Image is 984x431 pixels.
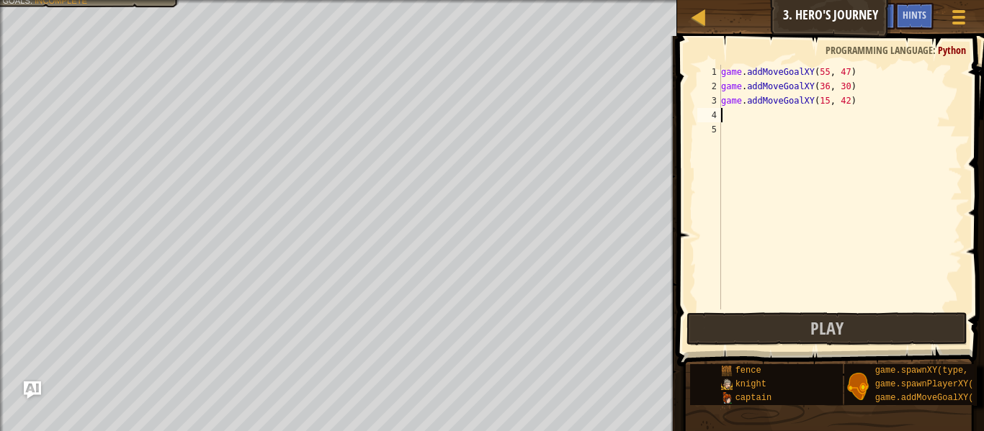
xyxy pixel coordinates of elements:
[697,94,721,108] div: 3
[697,122,721,137] div: 5
[697,108,721,122] div: 4
[864,8,888,22] span: Ask AI
[735,393,771,403] span: captain
[826,43,933,57] span: Programming language
[735,379,766,389] span: knight
[686,312,967,345] button: Play
[697,79,721,94] div: 2
[856,3,895,30] button: Ask AI
[903,8,926,22] span: Hints
[24,381,41,399] button: Ask AI
[735,366,761,376] span: fence
[938,43,966,57] span: Python
[721,392,733,404] img: portrait.png
[933,43,938,57] span: :
[721,378,733,390] img: portrait.png
[697,65,721,79] div: 1
[844,373,872,400] img: portrait.png
[810,317,844,340] span: Play
[721,365,733,376] img: portrait.png
[941,3,977,37] button: Show game menu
